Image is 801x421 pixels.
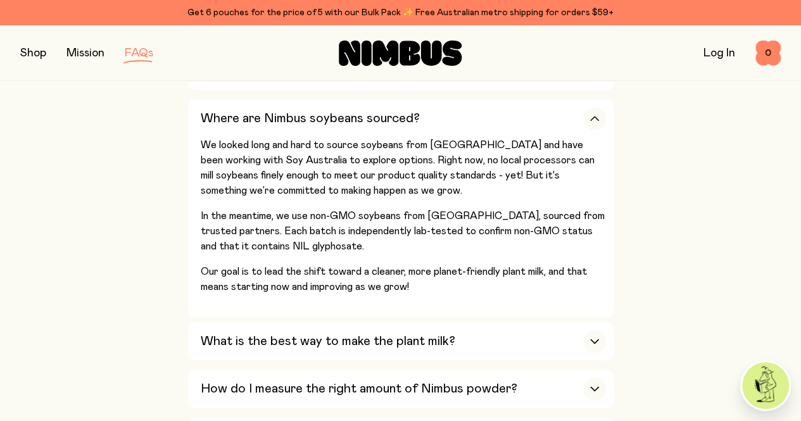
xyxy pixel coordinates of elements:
p: Our goal is to lead the shift toward a cleaner, more planet-friendly plant milk, and that means s... [201,264,606,294]
h3: How do I measure the right amount of Nimbus powder? [201,381,517,396]
p: In the meantime, we use non-GMO soybeans from [GEOGRAPHIC_DATA], sourced from trusted partners. E... [201,208,606,254]
a: FAQs [125,47,153,59]
button: Where are Nimbus soybeans sourced?We looked long and hard to source soybeans from [GEOGRAPHIC_DAT... [188,99,614,317]
button: 0 [755,41,781,66]
img: agent [742,362,789,409]
h3: Where are Nimbus soybeans sourced? [201,111,420,126]
button: How do I measure the right amount of Nimbus powder? [188,370,614,408]
button: What is the best way to make the plant milk? [188,322,614,360]
a: Mission [66,47,104,59]
div: Get 6 pouches for the price of 5 with our Bulk Pack ✨ Free Australian metro shipping for orders $59+ [20,5,781,20]
p: We looked long and hard to source soybeans from [GEOGRAPHIC_DATA] and have been working with Soy ... [201,137,606,198]
a: Log In [703,47,735,59]
h3: What is the best way to make the plant milk? [201,334,455,349]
